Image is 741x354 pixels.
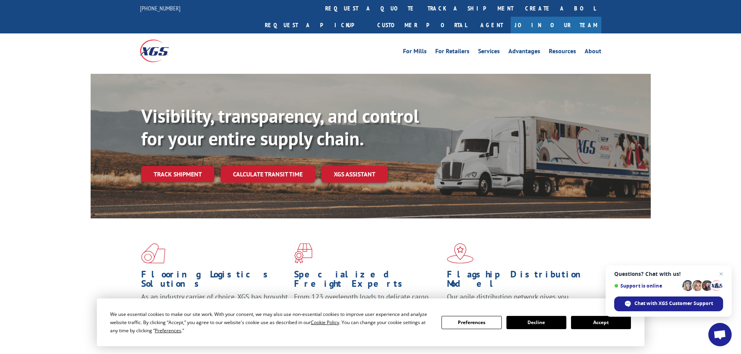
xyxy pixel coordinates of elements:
a: For Mills [403,48,427,57]
div: Open chat [708,323,732,346]
a: Customer Portal [371,17,473,33]
a: Join Our Team [511,17,601,33]
a: XGS ASSISTANT [321,166,388,183]
a: Track shipment [141,166,214,182]
a: Calculate transit time [221,166,315,183]
h1: Flagship Distribution Model [447,270,594,292]
span: Chat with XGS Customer Support [634,300,713,307]
img: xgs-icon-total-supply-chain-intelligence-red [141,243,165,263]
a: For Retailers [435,48,469,57]
div: Chat with XGS Customer Support [614,296,723,311]
a: Advantages [508,48,540,57]
span: As an industry carrier of choice, XGS has brought innovation and dedication to flooring logistics... [141,292,288,320]
div: We use essential cookies to make our site work. With your consent, we may also use non-essential ... [110,310,432,335]
a: Services [478,48,500,57]
b: Visibility, transparency, and control for your entire supply chain. [141,104,419,150]
a: Resources [549,48,576,57]
button: Decline [506,316,566,329]
span: Close chat [716,269,726,279]
span: Questions? Chat with us! [614,271,723,277]
h1: Flooring Logistics Solutions [141,270,288,292]
h1: Specialized Freight Experts [294,270,441,292]
a: Request a pickup [259,17,371,33]
img: xgs-icon-flagship-distribution-model-red [447,243,474,263]
div: Cookie Consent Prompt [97,298,645,346]
a: [PHONE_NUMBER] [140,4,180,12]
span: Preferences [155,327,181,334]
span: Support is online [614,283,680,289]
img: xgs-icon-focused-on-flooring-red [294,243,312,263]
p: From 123 overlength loads to delicate cargo, our experienced staff knows the best way to move you... [294,292,441,327]
a: About [585,48,601,57]
button: Preferences [441,316,501,329]
button: Accept [571,316,631,329]
span: Our agile distribution network gives you nationwide inventory management on demand. [447,292,590,310]
a: Agent [473,17,511,33]
span: Cookie Policy [311,319,339,326]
